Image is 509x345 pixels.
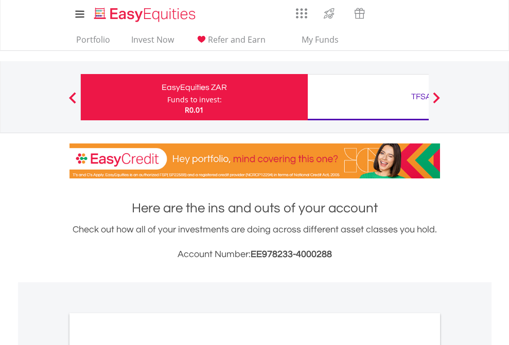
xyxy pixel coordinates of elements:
a: Invest Now [127,34,178,50]
a: Notifications [375,3,401,23]
a: My Profile [427,3,453,25]
img: vouchers-v2.svg [351,5,368,22]
div: Funds to invest: [167,95,222,105]
a: FAQ's and Support [401,3,427,23]
h3: Account Number: [69,247,440,262]
img: grid-menu-icon.svg [296,8,307,19]
img: EasyEquities_Logo.png [92,6,200,23]
a: Vouchers [344,3,375,22]
h1: Here are the ins and outs of your account [69,199,440,217]
button: Previous [62,97,83,107]
button: Next [426,97,447,107]
span: My Funds [287,33,354,46]
span: EE978233-4000288 [251,249,332,259]
div: EasyEquities ZAR [87,80,302,95]
span: R0.01 [185,105,204,115]
span: Refer and Earn [208,34,266,45]
a: Portfolio [72,34,114,50]
img: thrive-v2.svg [321,5,338,22]
img: EasyCredit Promotion Banner [69,143,440,178]
a: Refer and Earn [191,34,270,50]
a: Home page [90,3,200,23]
a: AppsGrid [289,3,314,19]
div: Check out how all of your investments are doing across different asset classes you hold. [69,223,440,262]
